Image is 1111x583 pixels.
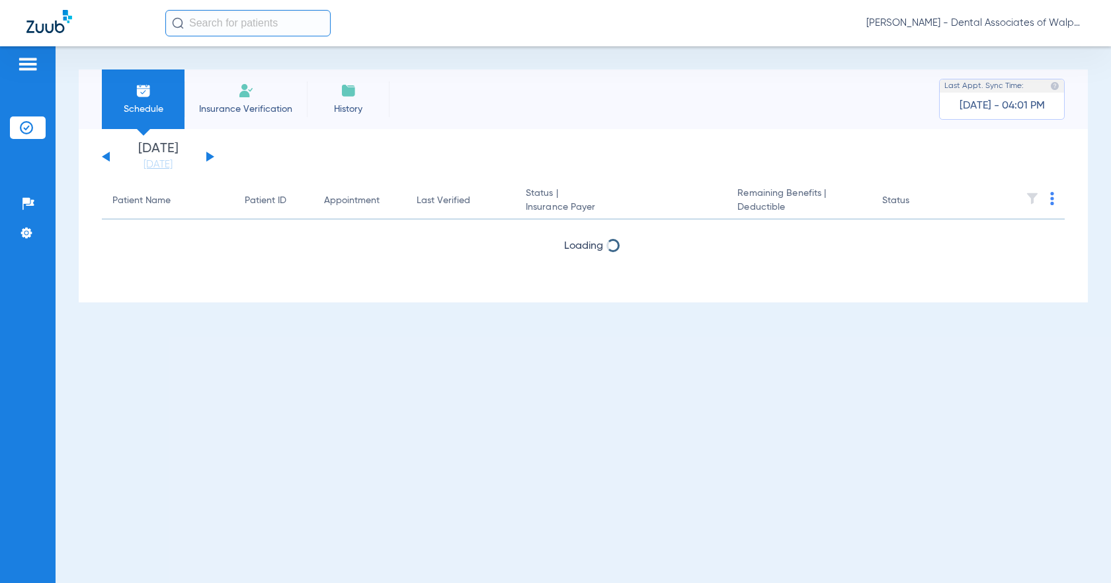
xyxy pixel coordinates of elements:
span: Loading [564,241,603,251]
img: Manual Insurance Verification [238,83,254,99]
img: Zuub Logo [26,10,72,33]
span: [PERSON_NAME] - Dental Associates of Walpole [866,17,1085,30]
img: History [341,83,356,99]
span: [DATE] - 04:01 PM [960,99,1045,112]
div: Appointment [324,194,395,208]
div: Patient Name [112,194,171,208]
img: hamburger-icon [17,56,38,72]
img: group-dot-blue.svg [1050,192,1054,205]
li: [DATE] [118,142,198,171]
div: Last Verified [417,194,470,208]
span: Schedule [112,103,175,116]
img: filter.svg [1026,192,1039,205]
img: Schedule [136,83,151,99]
a: [DATE] [118,158,198,171]
div: Last Verified [417,194,505,208]
th: Remaining Benefits | [727,183,871,220]
span: Insurance Payer [526,201,716,214]
img: last sync help info [1050,81,1059,91]
div: Appointment [324,194,380,208]
div: Patient ID [245,194,286,208]
img: Search Icon [172,17,184,29]
span: Last Appt. Sync Time: [944,79,1024,93]
th: Status [872,183,961,220]
span: History [317,103,380,116]
span: Deductible [737,201,860,214]
input: Search for patients [165,10,331,36]
div: Patient Name [112,194,224,208]
th: Status | [515,183,727,220]
span: Insurance Verification [194,103,297,116]
div: Patient ID [245,194,303,208]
